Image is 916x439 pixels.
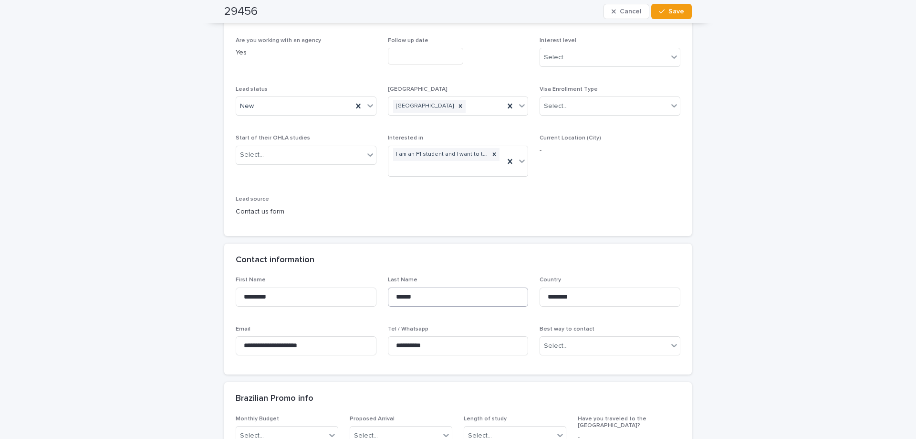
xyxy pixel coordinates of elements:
span: Proposed Arrival [350,416,395,422]
button: Cancel [604,4,649,19]
div: Select... [240,150,264,160]
div: [GEOGRAPHIC_DATA] [393,100,455,113]
span: Start of their OHLA studies [236,135,310,141]
p: - [540,146,680,156]
div: Select... [544,53,568,63]
span: Interested in [388,135,423,141]
span: [GEOGRAPHIC_DATA] [388,86,448,92]
span: Visa Enrollment Type [540,86,598,92]
span: Interest level [540,38,576,43]
span: Are you working with an agency [236,38,321,43]
p: Contact us form [236,207,376,217]
span: Best way to contact [540,326,594,332]
h2: Brazilian Promo info [236,394,313,404]
span: Last Name [388,277,417,283]
span: Cancel [620,8,641,15]
span: New [240,101,254,111]
span: Lead status [236,86,268,92]
span: Lead source [236,196,269,202]
div: Select... [544,101,568,111]
span: First Name [236,277,266,283]
span: Current Location (City) [540,135,601,141]
span: Length of study [464,416,507,422]
h2: Contact information [236,255,314,266]
span: Country [540,277,561,283]
span: Email [236,326,250,332]
span: Have you traveled to the [GEOGRAPHIC_DATA]? [578,416,646,428]
span: Tel / Whatsapp [388,326,428,332]
button: Save [651,4,692,19]
h2: 29456 [224,5,258,19]
div: Select... [544,341,568,351]
span: Follow up date [388,38,428,43]
p: Yes [236,48,376,58]
span: Monthly Budget [236,416,279,422]
span: Save [668,8,684,15]
div: I am an F1 student and I want to transfer to [GEOGRAPHIC_DATA] [393,148,489,161]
